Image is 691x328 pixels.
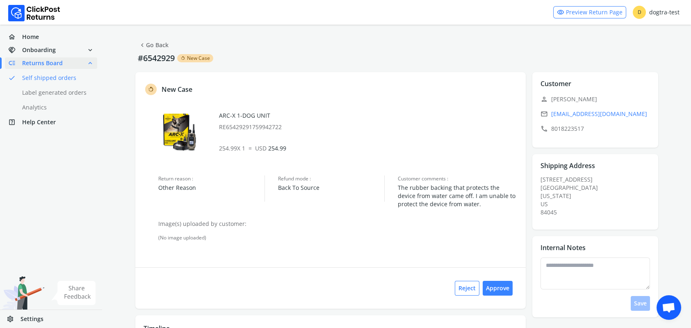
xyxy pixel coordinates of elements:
span: done [8,72,16,84]
span: email [540,108,548,120]
button: Approve [483,281,513,296]
p: Internal Notes [540,243,586,253]
div: 84045 [540,208,655,216]
span: Returns Board [22,59,63,67]
span: expand_more [87,44,94,56]
a: homeHome [5,31,97,43]
span: low_priority [8,57,22,69]
span: settings [7,313,21,325]
span: D [633,6,646,19]
p: Customer [540,79,571,89]
button: Reject [455,281,479,296]
span: rotate_left [148,84,154,94]
button: chevron_leftGo Back [135,38,172,52]
div: [US_STATE] [540,192,655,200]
span: expand_less [87,57,94,69]
span: rotate_left [180,55,185,61]
span: call [540,123,548,134]
p: 254.99 X 1 [219,144,518,153]
span: The rubber backing that protects the device from water came off. I am unable to protect the devic... [398,184,518,208]
span: help_center [8,116,22,128]
a: doneSelf shipped orders [5,72,107,84]
img: share feedback [51,281,96,305]
img: Logo [8,5,60,21]
span: handshake [8,44,22,56]
p: #6542929 [135,52,177,64]
span: Refund mode : [278,175,384,182]
p: New Case [162,84,192,94]
span: person [540,93,548,105]
div: Open chat [657,295,681,320]
a: help_centerHelp Center [5,116,97,128]
a: visibilityPreview Return Page [553,6,626,18]
p: [PERSON_NAME] [540,93,655,105]
div: ARC-X 1-DOG UNIT [219,112,518,131]
a: Analytics [5,102,107,113]
p: Image(s) uploaded by customer: [158,220,518,228]
span: Home [22,33,39,41]
span: Settings [21,315,43,323]
p: RE65429291759942722 [219,123,518,131]
span: New Case [187,55,210,61]
span: home [8,31,22,43]
span: USD [255,144,267,152]
img: row_image [158,112,199,153]
a: Go Back [139,39,169,51]
div: dogtra-test [633,6,680,19]
p: 8018223517 [540,123,655,134]
p: Shipping Address [540,161,595,171]
span: Help Center [22,118,56,126]
a: email[EMAIL_ADDRESS][DOMAIN_NAME] [540,108,655,120]
span: Back To Source [278,184,384,192]
div: [STREET_ADDRESS] [540,175,655,216]
span: chevron_left [139,39,146,51]
span: Onboarding [22,46,56,54]
span: Return reason : [158,175,265,182]
span: Other Reason [158,184,265,192]
span: visibility [557,7,564,18]
span: Customer comments : [398,175,518,182]
div: [GEOGRAPHIC_DATA] [540,184,655,192]
a: Label generated orders [5,87,107,98]
button: Save [631,296,650,311]
div: US [540,200,655,208]
span: 254.99 [255,144,286,152]
div: (No image uploaded) [158,235,518,241]
span: = [249,144,252,152]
